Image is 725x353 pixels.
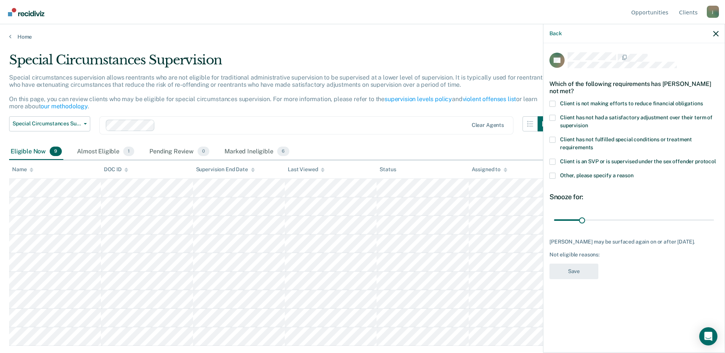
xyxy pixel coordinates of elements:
[223,144,291,160] div: Marked Ineligible
[9,144,63,160] div: Eligible Now
[9,52,553,74] div: Special Circumstances Supervision
[549,239,719,245] div: [PERSON_NAME] may be surfaced again on or after [DATE].
[707,6,719,18] div: j
[75,144,136,160] div: Almost Eligible
[50,147,62,156] span: 9
[41,103,88,110] a: our methodology
[549,74,719,101] div: Which of the following requirements has [PERSON_NAME] not met?
[12,166,33,173] div: Name
[699,327,717,345] div: Open Intercom Messenger
[549,251,719,258] div: Not eligible reasons:
[288,166,325,173] div: Last Viewed
[549,264,598,279] button: Save
[560,100,703,106] span: Client is not making efforts to reduce financial obligations
[198,147,209,156] span: 0
[560,158,716,164] span: Client is an SVP or is supervised under the sex offender protocol
[472,166,507,173] div: Assigned to
[463,95,516,103] a: violent offenses list
[560,172,634,178] span: Other, please specify a reason
[8,8,44,16] img: Recidiviz
[123,147,134,156] span: 1
[148,144,211,160] div: Pending Review
[9,33,716,40] a: Home
[560,136,692,150] span: Client has not fulfilled special conditions or treatment requirements
[549,30,562,37] button: Back
[384,95,452,103] a: supervision levels policy
[9,74,546,110] p: Special circumstances supervision allows reentrants who are not eligible for traditional administ...
[196,166,255,173] div: Supervision End Date
[13,120,81,127] span: Special Circumstances Supervision
[277,147,289,156] span: 6
[380,166,396,173] div: Status
[560,114,712,128] span: Client has not had a satisfactory adjustment over their term of supervision
[472,122,504,128] div: Clear agents
[549,193,719,201] div: Snooze for:
[707,6,719,18] button: Profile dropdown button
[104,166,128,173] div: DOC ID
